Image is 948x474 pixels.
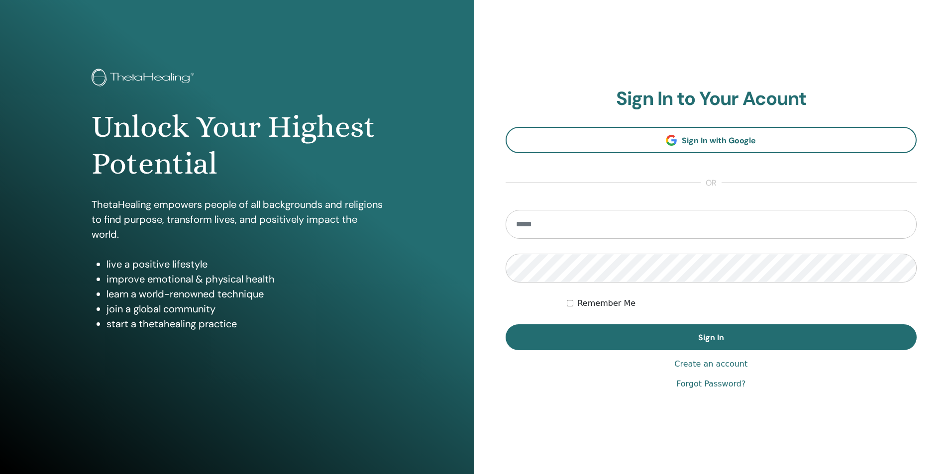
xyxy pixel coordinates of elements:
[106,272,383,286] li: improve emotional & physical health
[506,127,917,153] a: Sign In with Google
[92,108,383,183] h1: Unlock Your Highest Potential
[106,316,383,331] li: start a thetahealing practice
[682,135,756,146] span: Sign In with Google
[567,297,917,309] div: Keep me authenticated indefinitely or until I manually logout
[701,177,722,189] span: or
[92,197,383,242] p: ThetaHealing empowers people of all backgrounds and religions to find purpose, transform lives, a...
[106,257,383,272] li: live a positive lifestyle
[577,297,635,309] label: Remember Me
[676,378,745,390] a: Forgot Password?
[506,88,917,110] h2: Sign In to Your Acount
[506,324,917,350] button: Sign In
[106,286,383,301] li: learn a world-renowned technique
[698,332,724,343] span: Sign In
[674,358,747,370] a: Create an account
[106,301,383,316] li: join a global community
